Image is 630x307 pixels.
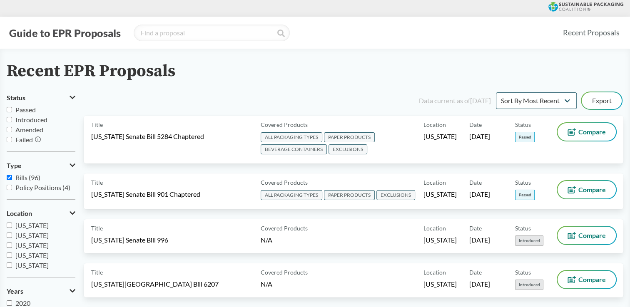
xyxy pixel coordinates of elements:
span: Passed [15,106,36,114]
button: Guide to EPR Proposals [7,26,123,40]
input: [US_STATE] [7,233,12,238]
span: Location [423,224,446,233]
span: Introduced [15,116,47,124]
span: [DATE] [469,280,490,289]
span: Introduced [515,235,543,246]
span: Location [423,178,446,187]
span: [US_STATE] Senate Bill 901 Chaptered [91,190,200,199]
span: [DATE] [469,190,490,199]
input: [US_STATE] [7,253,12,258]
input: Find a proposal [134,25,290,41]
span: Location [423,268,446,277]
span: Date [469,224,482,233]
input: 2020 [7,300,12,306]
span: Date [469,268,482,277]
span: Compare [578,276,606,283]
span: Compare [578,232,606,239]
span: Title [91,268,103,277]
span: [US_STATE] [423,190,457,199]
button: Compare [558,271,616,288]
button: Export [582,92,622,109]
span: Compare [578,129,606,135]
span: [US_STATE] [15,241,49,249]
button: Compare [558,123,616,141]
input: Failed [7,137,12,142]
span: [US_STATE] [15,261,49,269]
span: [US_STATE] [15,251,49,259]
div: Data current as of [DATE] [419,96,491,106]
span: Covered Products [261,224,308,233]
span: [US_STATE] [423,235,457,245]
span: EXCLUSIONS [329,144,367,154]
span: Failed [15,136,33,144]
span: N/A [261,236,272,244]
input: [US_STATE] [7,243,12,248]
span: Compare [578,186,606,193]
span: [US_STATE] [423,132,457,141]
span: Status [515,268,531,277]
span: Title [91,120,103,129]
span: N/A [261,280,272,288]
span: [US_STATE] [15,221,49,229]
span: Title [91,224,103,233]
span: Date [469,178,482,187]
button: Years [7,284,75,298]
span: [US_STATE] [15,231,49,239]
span: Status [515,120,531,129]
span: ALL PACKAGING TYPES [261,132,322,142]
a: Recent Proposals [559,23,623,42]
button: Type [7,158,75,173]
span: Covered Products [261,268,308,277]
span: [US_STATE][GEOGRAPHIC_DATA] Bill 6207 [91,280,219,289]
input: Amended [7,127,12,132]
span: Title [91,178,103,187]
h2: Recent EPR Proposals [7,62,175,81]
input: Policy Positions (4) [7,185,12,190]
span: Status [7,94,25,102]
button: Location [7,206,75,220]
span: PAPER PRODUCTS [324,132,375,142]
span: Bills (96) [15,173,40,181]
span: Location [423,120,446,129]
span: 2020 [15,299,30,307]
span: PAPER PRODUCTS [324,190,375,200]
span: Years [7,287,23,295]
span: Status [515,224,531,233]
span: [DATE] [469,235,490,245]
span: BEVERAGE CONTAINERS [261,144,327,154]
span: Passed [515,132,535,142]
span: Amended [15,126,43,134]
input: [US_STATE] [7,262,12,268]
input: Passed [7,107,12,112]
span: [US_STATE] Senate Bill 996 [91,235,168,245]
span: Type [7,162,22,169]
input: Introduced [7,117,12,122]
button: Compare [558,227,616,244]
span: Introduced [515,280,543,290]
input: Bills (96) [7,175,12,180]
button: Compare [558,181,616,198]
span: Date [469,120,482,129]
span: [US_STATE] Senate Bill 5284 Chaptered [91,132,204,141]
span: Status [515,178,531,187]
span: EXCLUSIONS [376,190,415,200]
span: Policy Positions (4) [15,183,70,191]
input: [US_STATE] [7,223,12,228]
span: ALL PACKAGING TYPES [261,190,322,200]
span: Location [7,210,32,217]
button: Status [7,91,75,105]
span: [DATE] [469,132,490,141]
span: Covered Products [261,178,308,187]
span: Covered Products [261,120,308,129]
span: [US_STATE] [423,280,457,289]
span: Passed [515,190,535,200]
